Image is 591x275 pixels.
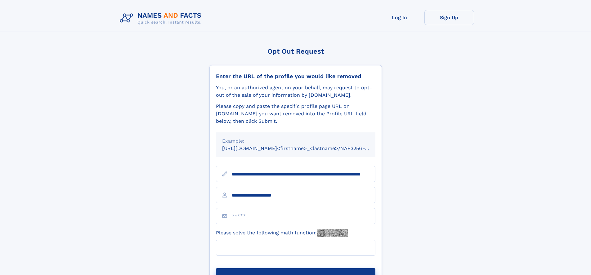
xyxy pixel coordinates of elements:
[222,137,369,145] div: Example:
[209,47,382,55] div: Opt Out Request
[216,73,375,80] div: Enter the URL of the profile you would like removed
[216,229,348,237] label: Please solve the following math function:
[117,10,207,27] img: Logo Names and Facts
[424,10,474,25] a: Sign Up
[375,10,424,25] a: Log In
[216,103,375,125] div: Please copy and paste the specific profile page URL on [DOMAIN_NAME] you want removed into the Pr...
[222,145,387,151] small: [URL][DOMAIN_NAME]<firstname>_<lastname>/NAF325G-xxxxxxxx
[216,84,375,99] div: You, or an authorized agent on your behalf, may request to opt-out of the sale of your informatio...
